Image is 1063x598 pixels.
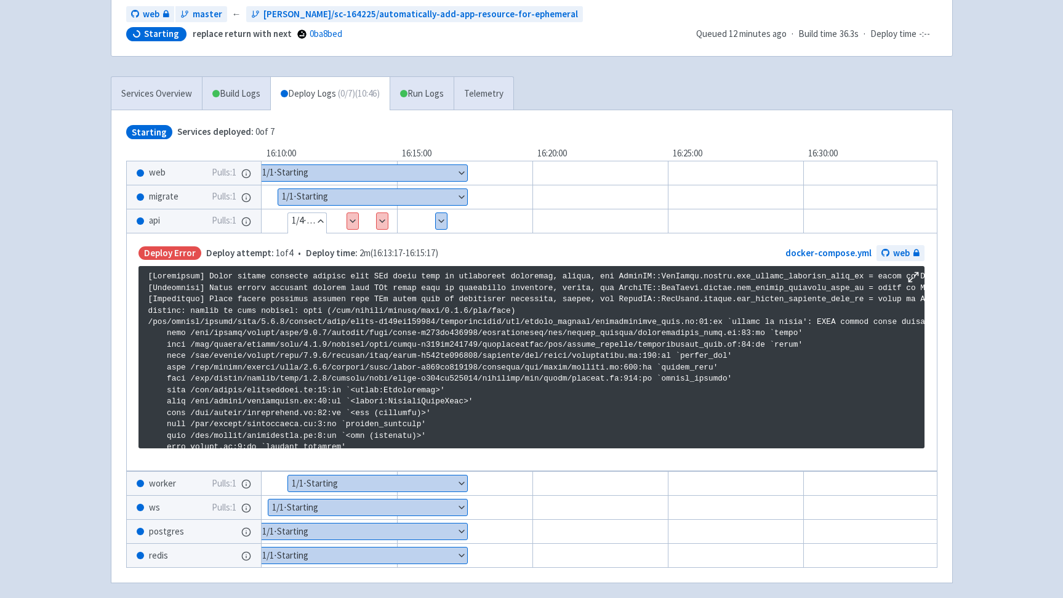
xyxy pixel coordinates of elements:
[785,247,872,259] a: docker-compose.yml
[870,27,917,41] span: Deploy time
[306,246,438,261] span: 2m ( 16:13:17 - 16:15:17 )
[876,245,925,262] a: web
[212,477,236,491] span: Pulls: 1
[246,6,583,23] a: [PERSON_NAME]/sc-164225/automatically-add-app-resource-for-ephemeral
[803,147,939,161] div: 16:30:00
[919,27,930,41] span: -:--
[262,147,397,161] div: 16:10:00
[397,147,532,161] div: 16:15:00
[149,525,184,539] span: postgres
[390,77,454,111] a: Run Logs
[310,28,342,39] a: 0ba8bed
[696,27,937,41] div: · ·
[454,77,513,111] a: Telemetry
[798,27,837,41] span: Build time
[212,214,236,228] span: Pulls: 1
[206,247,274,259] span: Deploy attempt:
[212,190,236,204] span: Pulls: 1
[193,7,222,22] span: master
[126,125,172,139] span: Starting
[907,271,920,283] button: Maximize log window
[532,147,668,161] div: 16:20:00
[668,147,803,161] div: 16:25:00
[206,246,293,261] span: 1 of 4
[270,77,390,111] a: Deploy Logs (0/7)(10:46)
[149,214,160,228] span: api
[149,190,179,204] span: migrate
[111,77,202,111] a: Services Overview
[232,7,241,22] span: ←
[729,28,787,39] time: 12 minutes ago
[212,166,236,180] span: Pulls: 1
[840,27,859,41] span: 36.3s
[203,77,270,111] a: Build Logs
[338,87,380,101] span: ( 0 / 7 ) (10:46)
[206,246,438,261] span: •
[177,126,254,137] span: Services deployed:
[696,28,787,39] span: Queued
[144,28,179,40] span: Starting
[212,501,236,515] span: Pulls: 1
[126,6,174,23] a: web
[149,166,166,180] span: web
[175,6,227,23] a: master
[138,246,201,261] span: Deploy Error
[177,125,275,139] span: 0 of 7
[149,477,176,491] span: worker
[143,7,159,22] span: web
[149,549,168,563] span: redis
[263,7,578,22] span: [PERSON_NAME]/sc-164225/automatically-add-app-resource-for-ephemeral
[893,246,910,261] span: web
[306,247,358,259] span: Deploy time:
[193,28,292,39] strong: replace return with next
[149,501,160,515] span: ws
